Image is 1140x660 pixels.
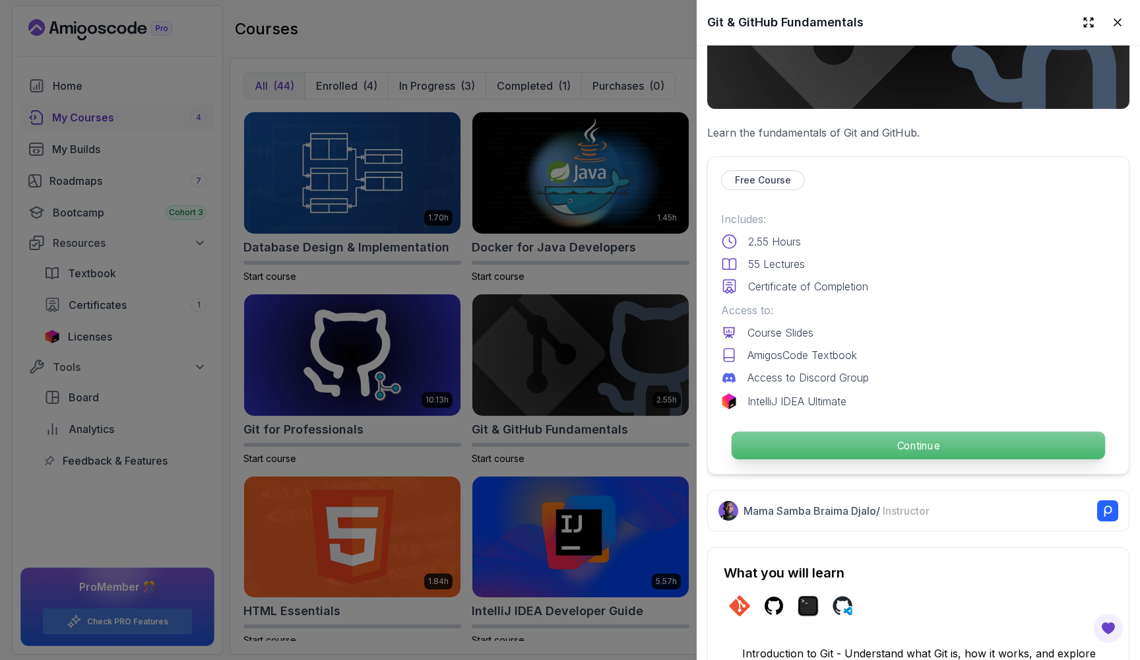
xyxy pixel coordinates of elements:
[748,279,868,294] p: Certificate of Completion
[748,256,805,272] p: 55 Lectures
[718,501,738,521] img: Nelson Djalo
[729,595,750,616] img: git logo
[747,393,846,409] p: IntelliJ IDEA Ultimate
[721,302,1116,318] p: Access to:
[731,431,1106,460] button: Continue
[747,347,857,363] p: AmigosCode Textbook
[748,234,801,249] p: 2.55 Hours
[1092,612,1124,644] button: Open Feedback Button
[1077,11,1100,34] button: Expand drawer
[721,393,737,409] img: jetbrains logo
[747,325,813,341] p: Course Slides
[832,595,853,616] img: codespaces logo
[732,432,1105,459] p: Continue
[883,504,930,517] span: Instructor
[707,125,1129,141] p: Learn the fundamentals of Git and GitHub.
[735,174,791,187] p: Free Course
[721,211,1116,227] p: Includes:
[747,370,869,385] p: Access to Discord Group
[744,503,930,519] p: Mama Samba Braima Djalo /
[798,595,819,616] img: terminal logo
[707,13,864,32] h2: Git & GitHub Fundamentals
[763,595,784,616] img: github logo
[724,564,1113,582] h2: What you will learn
